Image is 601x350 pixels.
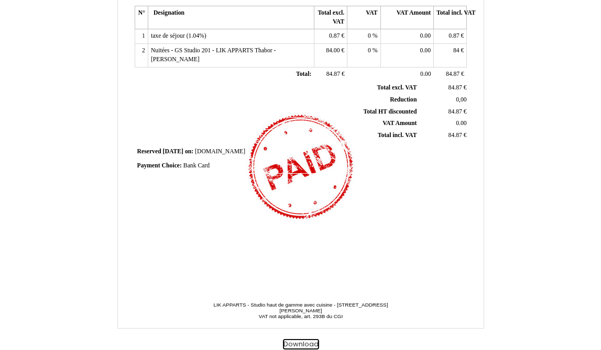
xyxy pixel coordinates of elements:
span: 84.87 [449,132,462,139]
span: 0.00 [420,71,431,77]
span: 0.00 [420,32,431,39]
td: € [419,82,468,94]
span: 84.00 [326,47,340,54]
th: VAT [347,6,380,29]
span: LIK APPARTS - Studio haut de gamme avec cuisine - [STREET_ADDRESS][PERSON_NAME] [214,302,388,313]
td: 2 [135,44,148,67]
span: 0.87 [329,32,340,39]
span: 84.87 [449,84,462,91]
th: Total excl. VAT [314,6,347,29]
td: € [419,130,468,142]
td: € [434,29,467,44]
span: 0,00 [456,96,466,103]
th: Designation [148,6,314,29]
td: € [314,29,347,44]
span: 84.87 [326,71,340,77]
button: Download [283,339,319,350]
th: VAT Amount [380,6,433,29]
span: Nuitées - GS Studio 201 - LIK APPARTS Thabor - [PERSON_NAME] [151,47,276,63]
span: Reduction [390,96,417,103]
td: € [314,44,347,67]
span: Payment Choice: [137,162,182,169]
th: N° [135,6,148,29]
td: € [314,67,347,82]
span: Reserved [137,148,161,155]
span: 0 [368,32,371,39]
span: 84 [453,47,460,54]
span: VAT not applicable, art. 293B du CGI [259,313,343,319]
td: € [419,106,468,118]
td: % [347,44,380,67]
span: 0 [368,47,371,54]
td: € [434,67,467,82]
span: on: [185,148,193,155]
span: 0.00 [420,47,431,54]
span: 0.00 [456,120,466,127]
span: 0.87 [449,32,459,39]
span: taxe de séjour (1.04%) [151,32,206,39]
th: Total incl. VAT [434,6,467,29]
span: Total excl. VAT [377,84,417,91]
span: 84.87 [449,108,462,115]
span: [DOMAIN_NAME] [195,148,245,155]
span: Total incl. VAT [378,132,417,139]
span: Total: [296,71,311,77]
span: VAT Amount [383,120,417,127]
td: 1 [135,29,148,44]
span: 84.87 [446,71,460,77]
span: [DATE] [163,148,183,155]
td: € [434,44,467,67]
span: Bank Card [183,162,210,169]
span: Total HT discounted [363,108,417,115]
td: % [347,29,380,44]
